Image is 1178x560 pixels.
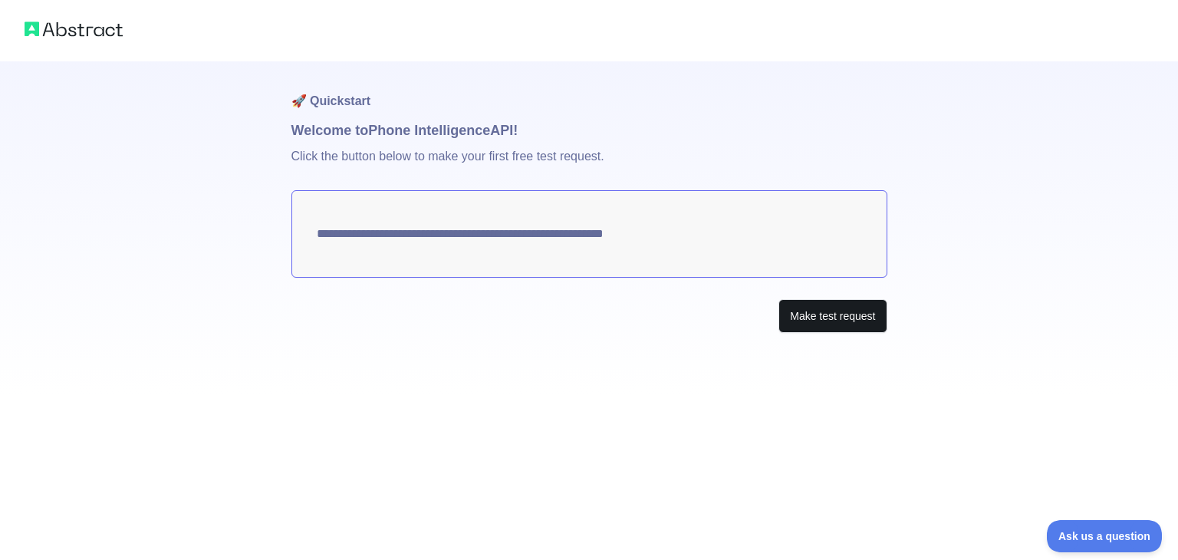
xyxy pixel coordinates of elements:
[25,18,123,40] img: Abstract logo
[1047,520,1163,552] iframe: Toggle Customer Support
[778,299,887,334] button: Make test request
[291,120,887,141] h1: Welcome to Phone Intelligence API!
[291,141,887,190] p: Click the button below to make your first free test request.
[291,61,887,120] h1: 🚀 Quickstart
